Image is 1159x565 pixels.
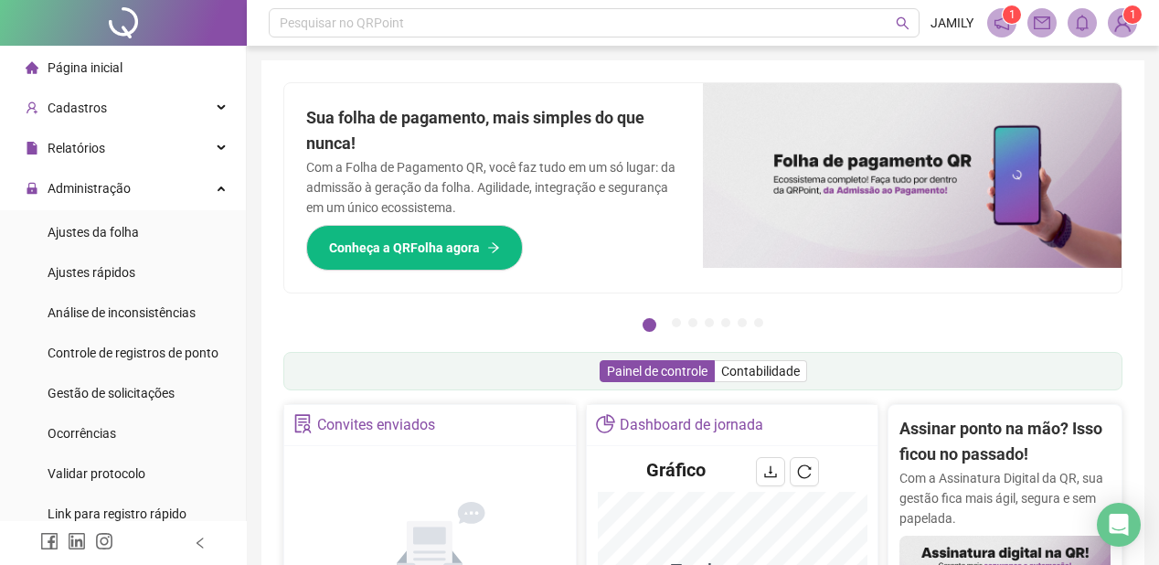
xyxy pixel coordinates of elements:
sup: Atualize o seu contato no menu Meus Dados [1123,5,1142,24]
span: Relatórios [48,141,105,155]
p: Com a Assinatura Digital da QR, sua gestão fica mais ágil, segura e sem papelada. [899,468,1111,528]
span: JAMILY [930,13,973,33]
div: Convites enviados [317,410,435,441]
h2: Assinar ponto na mão? Isso ficou no passado! [899,416,1111,468]
span: download [763,464,778,479]
img: 95068 [1109,9,1136,37]
span: Ocorrências [48,426,116,441]
span: solution [293,414,313,433]
span: Validar protocolo [48,466,145,481]
span: Contabilidade [721,364,800,378]
div: Dashboard de jornada [620,410,763,441]
span: 1 [1130,8,1136,21]
span: notification [994,15,1010,31]
span: left [194,537,207,549]
span: mail [1034,15,1050,31]
span: Painel de controle [607,364,707,378]
span: search [896,16,909,30]
span: bell [1074,15,1090,31]
span: Análise de inconsistências [48,305,196,320]
span: reload [797,464,812,479]
button: 1 [643,318,656,332]
span: lock [26,182,38,195]
span: home [26,61,38,74]
span: file [26,142,38,155]
span: 1 [1009,8,1015,21]
span: user-add [26,101,38,114]
button: 3 [688,318,697,327]
span: Administração [48,181,131,196]
h4: Gráfico [646,457,706,483]
span: pie-chart [596,414,615,433]
span: linkedin [68,532,86,550]
span: Cadastros [48,101,107,115]
span: Ajustes da folha [48,225,139,240]
span: Página inicial [48,60,122,75]
button: 2 [672,318,681,327]
span: Controle de registros de ponto [48,346,218,360]
div: Open Intercom Messenger [1097,503,1141,547]
span: facebook [40,532,58,550]
button: 5 [721,318,730,327]
button: 4 [705,318,714,327]
span: Gestão de solicitações [48,386,175,400]
button: 7 [754,318,763,327]
button: 6 [738,318,747,327]
sup: 1 [1003,5,1021,24]
span: Link para registro rápido [48,506,186,521]
span: instagram [95,532,113,550]
span: Ajustes rápidos [48,265,135,280]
